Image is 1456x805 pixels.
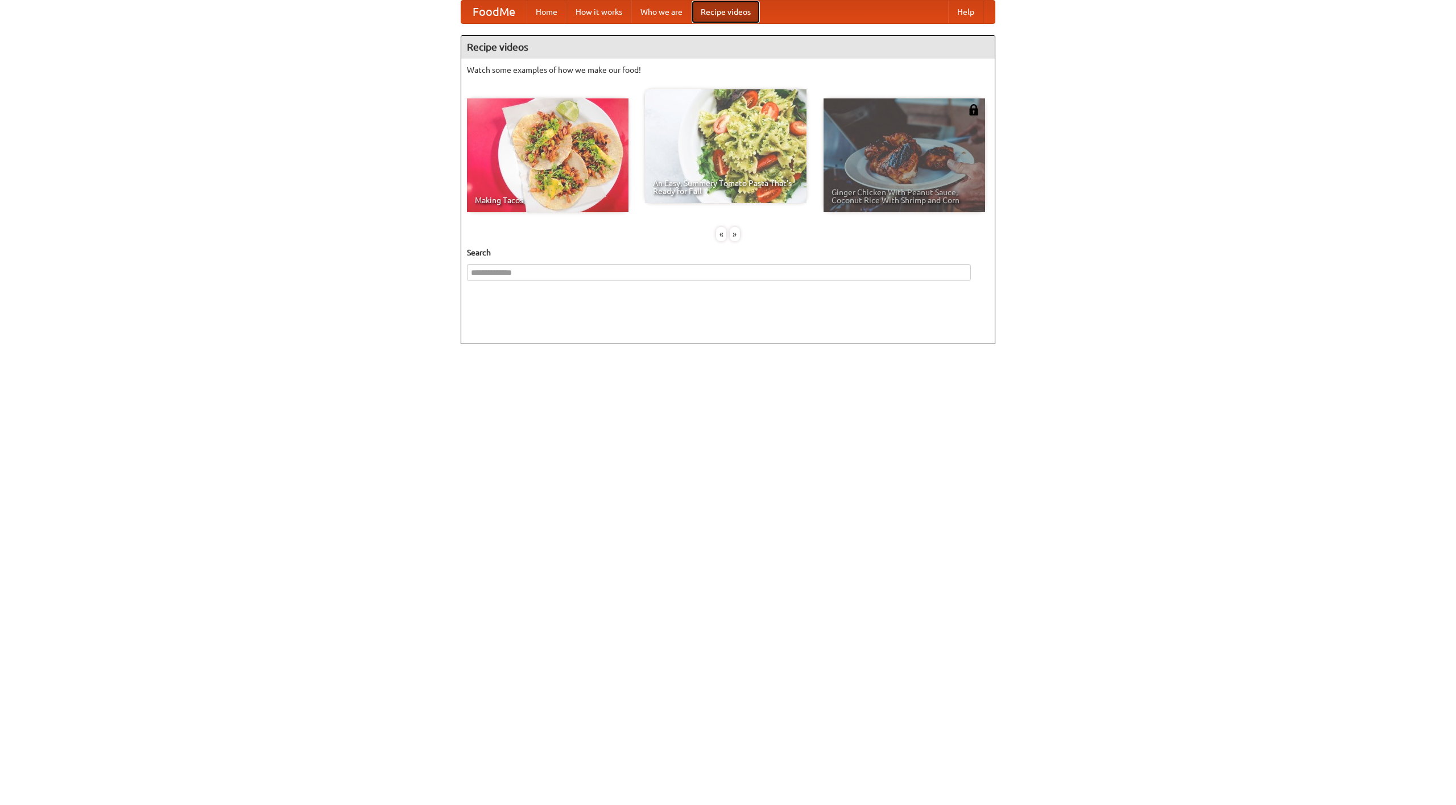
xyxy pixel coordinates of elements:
p: Watch some examples of how we make our food! [467,64,989,76]
h4: Recipe videos [461,36,995,59]
div: « [716,227,726,241]
a: Who we are [631,1,692,23]
a: Making Tacos [467,98,628,212]
a: An Easy, Summery Tomato Pasta That's Ready for Fall [645,89,806,203]
img: 483408.png [968,104,979,115]
a: Recipe videos [692,1,760,23]
h5: Search [467,247,989,258]
a: How it works [566,1,631,23]
a: Home [527,1,566,23]
a: FoodMe [461,1,527,23]
span: Making Tacos [475,196,621,204]
a: Help [948,1,983,23]
div: » [730,227,740,241]
span: An Easy, Summery Tomato Pasta That's Ready for Fall [653,179,799,195]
